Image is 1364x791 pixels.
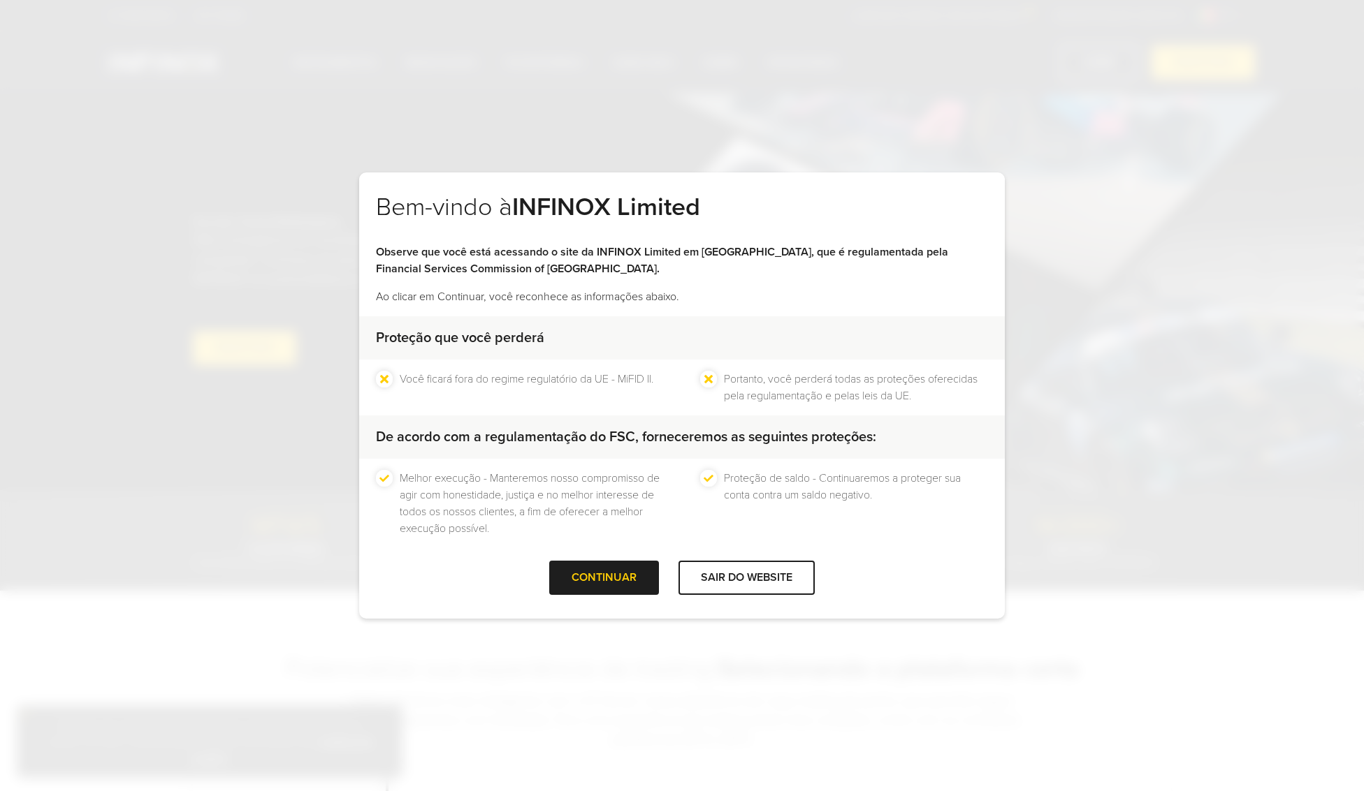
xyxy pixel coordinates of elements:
p: Ao clicar em Continuar, você reconhece as informações abaixo. [376,288,988,305]
h2: Bem-vindo à [376,192,988,244]
strong: Proteção que você perderá [376,330,544,346]
strong: INFINOX Limited [512,192,700,222]
div: CONTINUAR [549,561,659,595]
li: Portanto, você perderá todas as proteções oferecidas pela regulamentação e pelas leis da UE. [724,371,988,404]
li: Melhor execução - Manteremos nosso compromisso de agir com honestidade, justiça e no melhor inter... [400,470,664,537]
strong: Observe que você está acessando o site da INFINOX Limited em [GEOGRAPHIC_DATA], que é regulamenta... [376,245,948,276]
li: Você ficará fora do regime regulatório da UE - MiFID II. [400,371,653,404]
strong: De acordo com a regulamentação do FSC, forneceremos as seguintes proteções: [376,429,876,445]
li: Proteção de saldo - Continuaremos a proteger sua conta contra um saldo negativo. [724,470,988,537]
div: SAIR DO WEBSITE [679,561,815,595]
